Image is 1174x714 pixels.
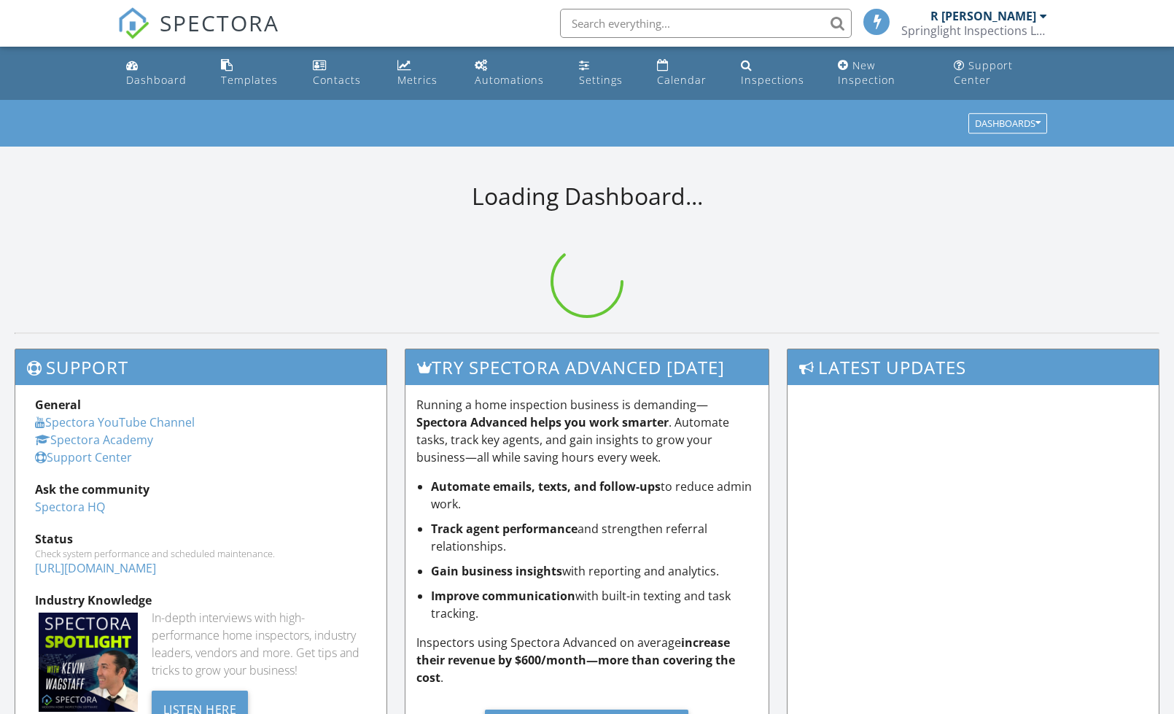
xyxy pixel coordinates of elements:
a: Contacts [307,53,380,94]
p: Running a home inspection business is demanding— . Automate tasks, track key agents, and gain ins... [416,396,757,466]
button: Dashboards [968,114,1047,134]
div: Inspections [741,73,804,87]
strong: Spectora Advanced helps you work smarter [416,414,669,430]
div: Check system performance and scheduled maintenance. [35,548,367,559]
a: New Inspection [832,53,936,94]
a: Metrics [392,53,457,94]
div: Settings [579,73,623,87]
span: SPECTORA [160,7,279,38]
img: Spectoraspolightmain [39,613,138,712]
a: [URL][DOMAIN_NAME] [35,560,156,576]
a: Settings [573,53,640,94]
h3: Support [15,349,386,385]
a: Automations (Basic) [469,53,561,94]
a: Support Center [35,449,132,465]
a: Templates [215,53,295,94]
a: SPECTORA [117,20,279,50]
a: Dashboard [120,53,203,94]
div: Springlight Inspections LLC [901,23,1047,38]
div: New Inspection [838,58,895,87]
div: Automations [475,73,544,87]
p: Inspectors using Spectora Advanced on average . [416,634,757,686]
a: Support Center [948,53,1054,94]
a: Spectora Academy [35,432,153,448]
div: Status [35,530,367,548]
a: Spectora YouTube Channel [35,414,195,430]
li: with built-in texting and task tracking. [431,587,757,622]
li: to reduce admin work. [431,478,757,513]
strong: Automate emails, texts, and follow-ups [431,478,661,494]
div: Metrics [397,73,438,87]
input: Search everything... [560,9,852,38]
div: Dashboards [975,119,1041,129]
strong: Track agent performance [431,521,578,537]
strong: Gain business insights [431,563,562,579]
div: Ask the community [35,481,367,498]
div: Calendar [657,73,707,87]
div: Industry Knowledge [35,591,367,609]
div: Support Center [954,58,1013,87]
li: and strengthen referral relationships. [431,520,757,555]
div: Contacts [313,73,361,87]
a: Spectora HQ [35,499,105,515]
a: Inspections [735,53,820,94]
div: In-depth interviews with high-performance home inspectors, industry leaders, vendors and more. Ge... [152,609,368,679]
div: Templates [221,73,278,87]
img: The Best Home Inspection Software - Spectora [117,7,149,39]
strong: increase their revenue by $600/month—more than covering the cost [416,635,735,686]
a: Calendar [651,53,723,94]
div: Dashboard [126,73,187,87]
h3: Latest Updates [788,349,1159,385]
li: with reporting and analytics. [431,562,757,580]
strong: General [35,397,81,413]
h3: Try spectora advanced [DATE] [405,349,768,385]
strong: Improve communication [431,588,575,604]
div: R [PERSON_NAME] [930,9,1036,23]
